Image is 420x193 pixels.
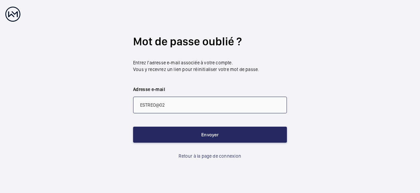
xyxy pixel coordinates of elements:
button: Envoyer [133,127,287,143]
a: Retour à la page de connexion [179,153,241,159]
input: abc@xyz [133,97,287,113]
label: Adresse e-mail [133,86,287,93]
h2: Mot de passe oublié ? [133,34,287,49]
p: Entrez l'adresse e-mail associée à votre compte. Vous y recevrez un lien pour réinitialiser votre... [133,59,287,73]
